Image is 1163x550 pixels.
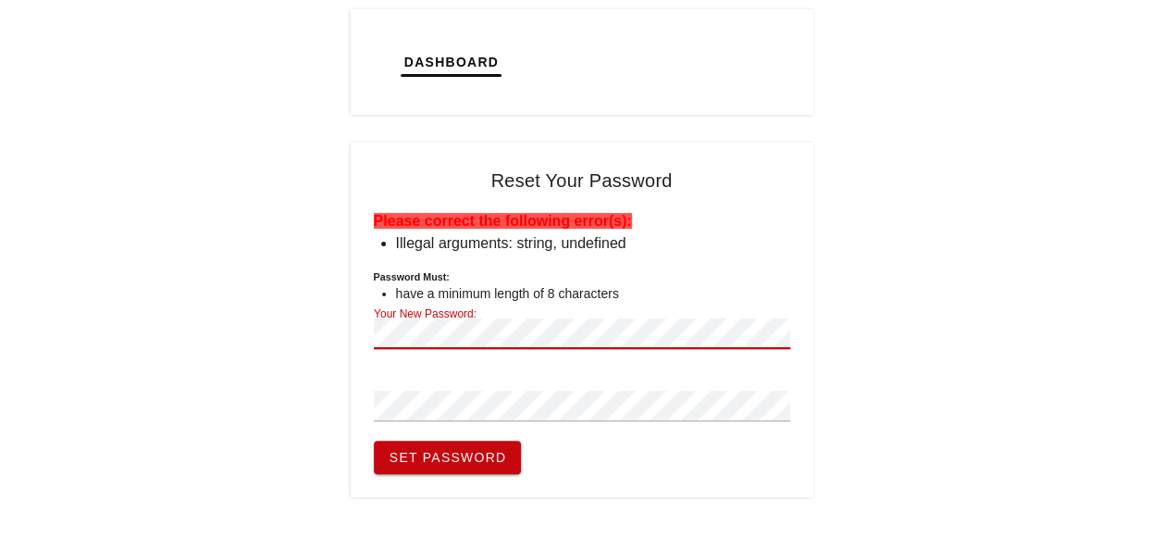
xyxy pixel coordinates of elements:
img: logo.png [383,42,398,79]
span: Tickets [528,55,593,69]
h4: Reset Your Password [374,166,790,195]
span: Tasks [736,55,786,69]
button: Dashboard [389,32,514,92]
li: Illegal arguments: string, undefined [396,232,790,255]
label: Your New Password: [374,307,476,321]
button: Tickets [513,32,608,92]
h6: Password must: [374,269,790,284]
button: Calendar [608,32,721,92]
span: Calendar [623,55,706,69]
button: Set Password [374,441,522,474]
li: have a minimum length of 8 characters [396,284,790,304]
span: Set Password [389,450,507,465]
b: Please correct the following error(s): [374,213,632,229]
span: Dashboard [403,55,500,69]
button: Tasks [721,32,800,92]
